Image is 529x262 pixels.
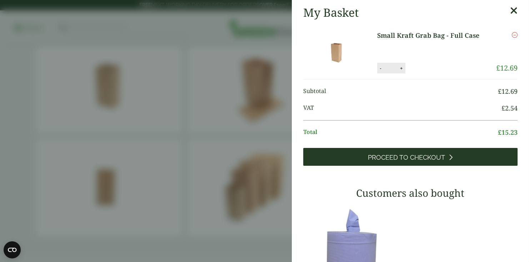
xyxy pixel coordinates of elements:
[496,63,500,73] span: £
[512,31,518,39] a: Remove this item
[498,128,501,137] span: £
[498,87,518,96] bdi: 12.69
[498,87,501,96] span: £
[303,128,498,137] span: Total
[303,148,518,166] a: Proceed to Checkout
[368,154,445,161] span: Proceed to Checkout
[378,65,383,71] button: -
[498,128,518,137] bdi: 15.23
[501,104,505,112] span: £
[303,103,501,113] span: VAT
[303,187,518,199] h3: Customers also bought
[501,104,518,112] bdi: 2.54
[303,6,359,19] h2: My Basket
[303,87,498,96] span: Subtotal
[4,241,21,258] button: Open CMP widget
[377,31,488,40] a: Small Kraft Grab Bag - Full Case
[496,63,518,73] bdi: 12.69
[398,65,405,71] button: +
